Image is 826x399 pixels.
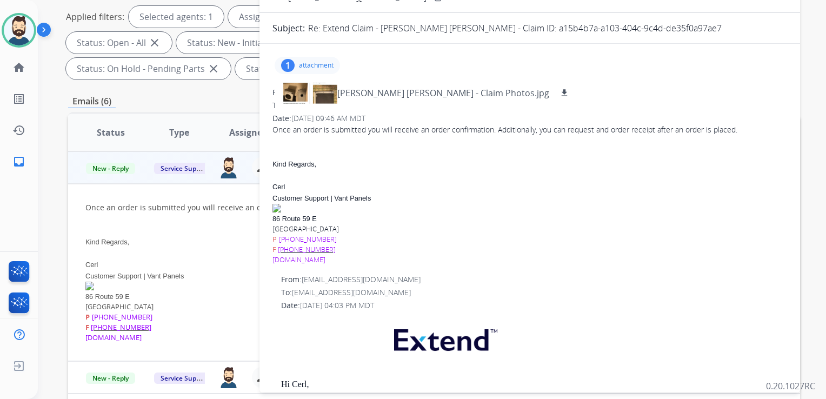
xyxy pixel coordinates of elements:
span: Cerl [85,261,98,269]
span: 86 Route 59 E [85,292,130,301]
span: Customer Support | Vant Panels [272,194,371,202]
mat-icon: close [207,62,220,75]
div: ​Once an order is submitted you will receive an order confirmation. Additionally, you can request... [272,124,787,158]
span: [DATE] 04:03 PM MDT [300,300,374,310]
span: Service Support [154,373,216,384]
div: Status: On Hold - Pending Parts [66,58,231,79]
div: Status: Open - All [66,32,172,54]
span: Kind Regards, [85,238,129,246]
font: [GEOGRAPHIC_DATA] [85,302,154,311]
font: P [272,234,277,244]
p: attachment [299,61,334,70]
font: [PHONE_NUMBER] [279,234,337,244]
span: New - Reply [86,163,135,174]
font: F [272,244,276,254]
div: To: [272,100,787,111]
p: Emails (6) [68,95,116,108]
span: [EMAIL_ADDRESS][DOMAIN_NAME] [292,287,411,297]
div: To: [281,287,787,298]
mat-icon: person_remove [256,371,269,384]
span: [DATE] 09:46 AM MDT [291,113,365,123]
div: From: [281,274,787,285]
span: New - Reply [86,373,135,384]
mat-icon: close [148,36,161,49]
span: Customer Support | Vant Panels [85,272,184,280]
p: Subject: [272,22,305,35]
mat-icon: person_remove [256,161,269,174]
p: Re: Extend Claim - [PERSON_NAME] [PERSON_NAME] - Claim ID: a15b4b7a-a103-404c-9c4d-de35f0a97ae7 [308,22,722,35]
img: attachment [85,282,141,290]
span: Kind Regards, [272,160,316,168]
mat-icon: history [12,124,25,137]
span: Cerl [272,183,285,191]
mat-icon: inbox [12,155,25,168]
font: [PHONE_NUMBER] [91,322,151,332]
img: agent-avatar [218,367,239,388]
p: Applied filters: [66,10,124,23]
font: [PHONE_NUMBER] [92,312,152,322]
mat-icon: list_alt [12,92,25,105]
span: 86 Route 59 E [272,215,317,223]
div: Date: [281,300,787,311]
div: Status: New - Initial [176,32,290,54]
div: Date: [272,113,787,124]
span: Status [97,126,125,139]
img: extend.png [381,316,508,359]
p: 0.20.1027RC [766,380,815,393]
font: F [85,322,89,332]
font: P [85,312,90,322]
span: Service Support [154,163,216,174]
a: [DOMAIN_NAME] [85,332,142,342]
img: avatar [4,15,34,45]
div: ​Once an order is submitted you will receive an order confirmation. Additionally, you can request... [85,202,645,236]
img: agent-avatar [218,157,239,178]
span: Type [169,126,189,139]
a: [DOMAIN_NAME] [272,255,325,264]
p: [PERSON_NAME] [PERSON_NAME] - Claim Photos.jpg [337,87,549,99]
mat-icon: home [12,61,25,74]
div: Assigned to me [228,6,312,28]
img: attachment [272,204,328,212]
p: Hi Cerl, [281,380,787,389]
mat-icon: download [559,88,569,98]
div: 1 [281,59,295,72]
font: [GEOGRAPHIC_DATA] [272,224,339,234]
div: Status: On Hold - Servicers [235,58,380,79]
font: [PHONE_NUMBER] [278,244,336,254]
span: [EMAIL_ADDRESS][DOMAIN_NAME] [302,274,421,284]
div: Selected agents: 1 [129,6,224,28]
div: From: [272,87,787,98]
span: Assignee [229,126,267,139]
